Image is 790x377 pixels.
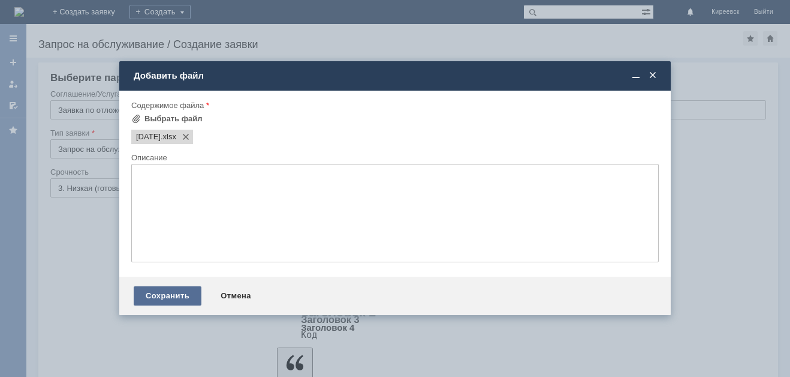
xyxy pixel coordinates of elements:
[131,101,656,109] div: Содержимое файла
[5,5,175,24] div: Добрый вечер. Прошу удалить отложенные чеки за [DATE]
[136,132,161,142] span: 06.09.2025.xlsx
[161,132,176,142] span: 06.09.2025.xlsx
[144,114,203,124] div: Выбрать файл
[134,70,659,81] div: Добавить файл
[630,70,642,81] span: Свернуть (Ctrl + M)
[131,154,656,161] div: Описание
[647,70,659,81] span: Закрыть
